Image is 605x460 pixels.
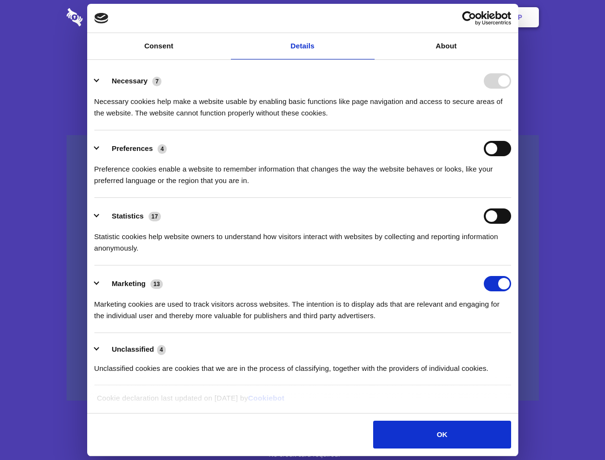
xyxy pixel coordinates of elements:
div: Unclassified cookies are cookies that we are in the process of classifying, together with the pro... [94,356,511,374]
button: Unclassified (4) [94,344,172,356]
a: About [375,33,518,59]
span: 4 [157,345,166,355]
button: OK [373,421,511,448]
a: Login [434,2,476,32]
button: Preferences (4) [94,141,173,156]
h4: Auto-redaction of sensitive data, encrypted data sharing and self-destructing private chats. Shar... [67,87,539,119]
label: Necessary [112,77,148,85]
div: Statistic cookies help website owners to understand how visitors interact with websites by collec... [94,224,511,254]
div: Necessary cookies help make a website usable by enabling basic functions like page navigation and... [94,89,511,119]
label: Preferences [112,144,153,152]
div: Marketing cookies are used to track visitors across websites. The intention is to display ads tha... [94,291,511,322]
label: Marketing [112,279,146,287]
button: Marketing (13) [94,276,169,291]
span: 13 [150,279,163,289]
img: logo [94,13,109,23]
span: 7 [152,77,161,86]
button: Necessary (7) [94,73,168,89]
span: 17 [148,212,161,221]
button: Statistics (17) [94,208,167,224]
a: Pricing [281,2,323,32]
a: Cookiebot [248,394,285,402]
a: Consent [87,33,231,59]
img: logo-wordmark-white-trans-d4663122ce5f474addd5e946df7df03e33cb6a1c49d2221995e7729f52c070b2.svg [67,8,148,26]
a: Details [231,33,375,59]
h1: Eliminate Slack Data Loss. [67,43,539,78]
a: Usercentrics Cookiebot - opens in a new window [427,11,511,25]
span: 4 [158,144,167,154]
iframe: Drift Widget Chat Controller [557,412,594,448]
div: Preference cookies enable a website to remember information that changes the way the website beha... [94,156,511,186]
div: Cookie declaration last updated on [DATE] by [90,392,515,411]
a: Wistia video thumbnail [67,135,539,401]
a: Contact [388,2,433,32]
label: Statistics [112,212,144,220]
